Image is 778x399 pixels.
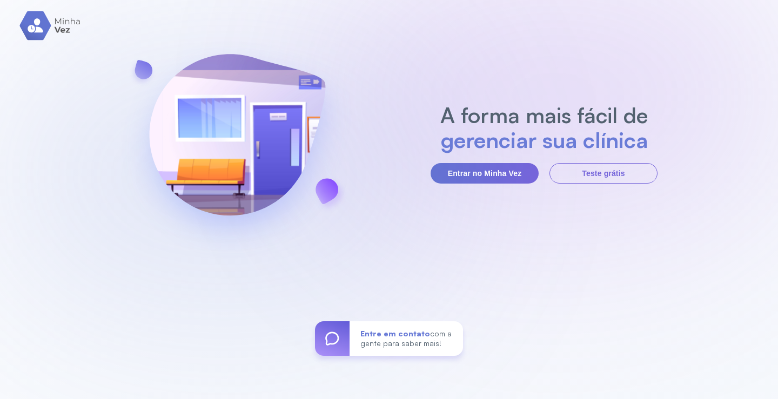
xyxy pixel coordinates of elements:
[549,163,658,184] button: Teste grátis
[360,329,430,338] span: Entre em contato
[435,127,654,152] h2: gerenciar sua clínica
[435,103,654,127] h2: A forma mais fácil de
[19,11,82,40] img: logo.svg
[350,321,463,356] div: com a gente para saber mais!
[120,25,354,260] img: banner-login.svg
[431,163,539,184] button: Entrar no Minha Vez
[315,321,463,356] a: Entre em contatocom a gente para saber mais!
